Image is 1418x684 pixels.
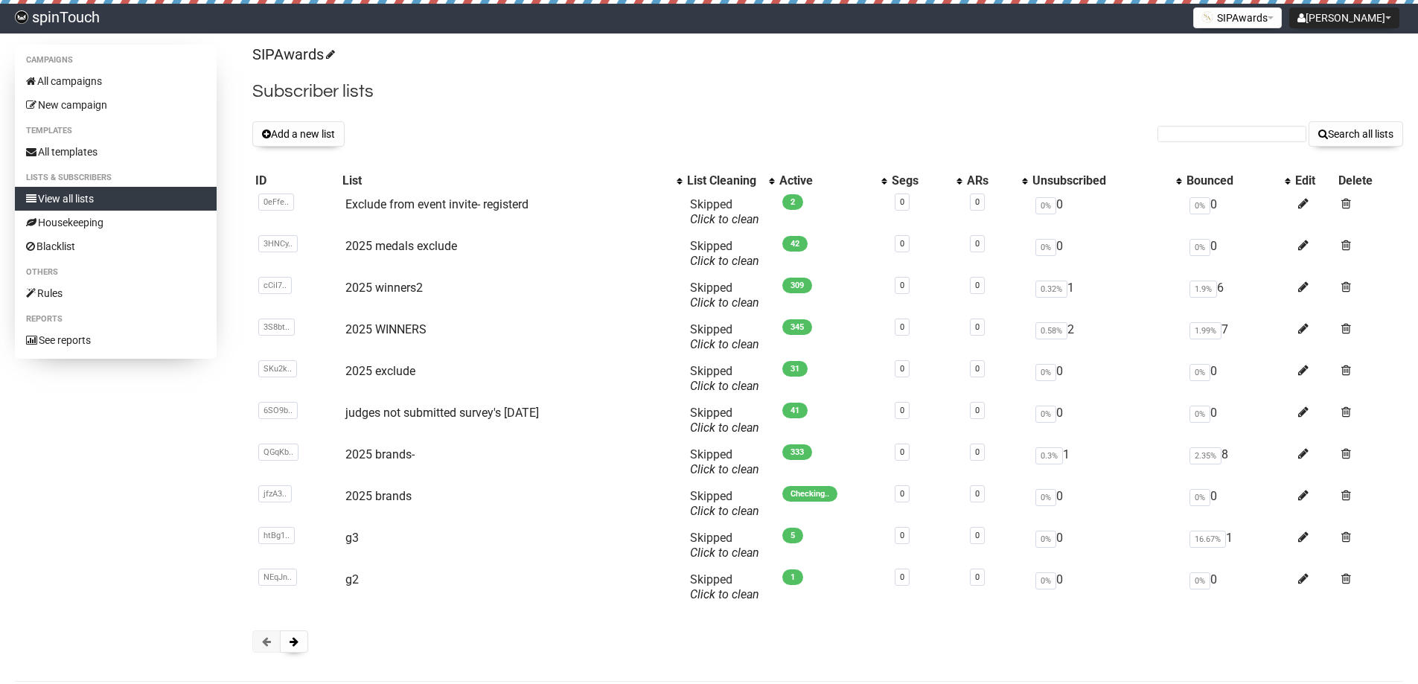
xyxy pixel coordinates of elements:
td: 0 [1184,483,1292,525]
a: 2025 winners2 [345,281,423,295]
li: Campaigns [15,51,217,69]
a: g3 [345,531,359,545]
span: Skipped [690,489,759,518]
a: 0 [975,406,980,415]
span: 2 [782,194,803,210]
a: 0 [900,489,904,499]
a: judges not submitted survey's [DATE] [345,406,539,420]
span: Skipped [690,281,759,310]
a: All campaigns [15,69,217,93]
span: 0% [1035,364,1056,381]
div: List Cleaning [687,173,761,188]
a: g2 [345,572,359,586]
span: 0% [1035,531,1056,548]
div: Unsubscribed [1032,173,1168,188]
span: 1.9% [1189,281,1217,298]
td: 1 [1029,441,1183,483]
td: 0 [1184,566,1292,608]
a: Click to clean [690,212,759,226]
button: Search all lists [1309,121,1403,147]
div: Segs [892,173,949,188]
a: 0 [900,239,904,249]
span: 0% [1035,197,1056,214]
span: 0% [1035,406,1056,423]
a: 2025 exclude [345,364,415,378]
span: jfzA3.. [258,485,292,502]
a: 0 [975,447,980,457]
span: 333 [782,444,812,460]
div: Bounced [1187,173,1277,188]
button: [PERSON_NAME] [1289,7,1399,28]
div: ID [255,173,336,188]
a: Click to clean [690,421,759,435]
span: 5 [782,528,803,543]
a: 0 [900,531,904,540]
a: 0 [900,281,904,290]
a: 0 [975,531,980,540]
a: 0 [900,322,904,332]
span: 2.35% [1189,447,1221,464]
div: Active [779,173,874,188]
a: 0 [900,572,904,582]
span: QGqKb.. [258,444,298,461]
span: 309 [782,278,812,293]
span: Skipped [690,406,759,435]
li: Reports [15,310,217,328]
td: 0 [1184,191,1292,233]
td: 0 [1029,233,1183,275]
td: 0 [1029,483,1183,525]
span: 0% [1189,197,1210,214]
a: Click to clean [690,337,759,351]
a: Click to clean [690,587,759,601]
a: Click to clean [690,379,759,393]
span: 3HNCy.. [258,235,298,252]
a: Click to clean [690,504,759,518]
span: 0% [1189,489,1210,506]
span: 0% [1189,239,1210,256]
a: Click to clean [690,254,759,268]
span: 0% [1035,489,1056,506]
a: New campaign [15,93,217,117]
span: 6SO9b.. [258,402,298,419]
img: 1.png [1201,11,1213,23]
a: 0 [975,322,980,332]
span: 41 [782,403,808,418]
a: View all lists [15,187,217,211]
td: 8 [1184,441,1292,483]
div: Delete [1338,173,1400,188]
span: Skipped [690,531,759,560]
div: Edit [1295,173,1333,188]
a: 0 [975,364,980,374]
a: Click to clean [690,295,759,310]
a: 0 [975,197,980,207]
td: 0 [1029,358,1183,400]
a: See reports [15,328,217,352]
td: 0 [1184,233,1292,275]
a: 0 [975,281,980,290]
span: 42 [782,236,808,252]
td: 0 [1184,400,1292,441]
span: Checking.. [782,486,837,502]
img: 03d9c63169347288d6280a623f817d70 [15,10,28,24]
a: 0 [900,197,904,207]
a: 2025 brands- [345,447,415,461]
a: Rules [15,281,217,305]
th: Active: No sort applied, activate to apply an ascending sort [776,170,889,191]
span: 0.32% [1035,281,1067,298]
li: Templates [15,122,217,140]
td: 0 [1029,525,1183,566]
button: Add a new list [252,121,345,147]
td: 6 [1184,275,1292,316]
div: ARs [967,173,1015,188]
td: 0 [1029,400,1183,441]
span: Skipped [690,322,759,351]
th: ARs: No sort applied, activate to apply an ascending sort [964,170,1030,191]
span: NEqJn.. [258,569,297,586]
th: Unsubscribed: No sort applied, activate to apply an ascending sort [1029,170,1183,191]
td: 7 [1184,316,1292,358]
td: 2 [1029,316,1183,358]
span: 0% [1189,406,1210,423]
a: Click to clean [690,462,759,476]
a: All templates [15,140,217,164]
span: 0% [1189,364,1210,381]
